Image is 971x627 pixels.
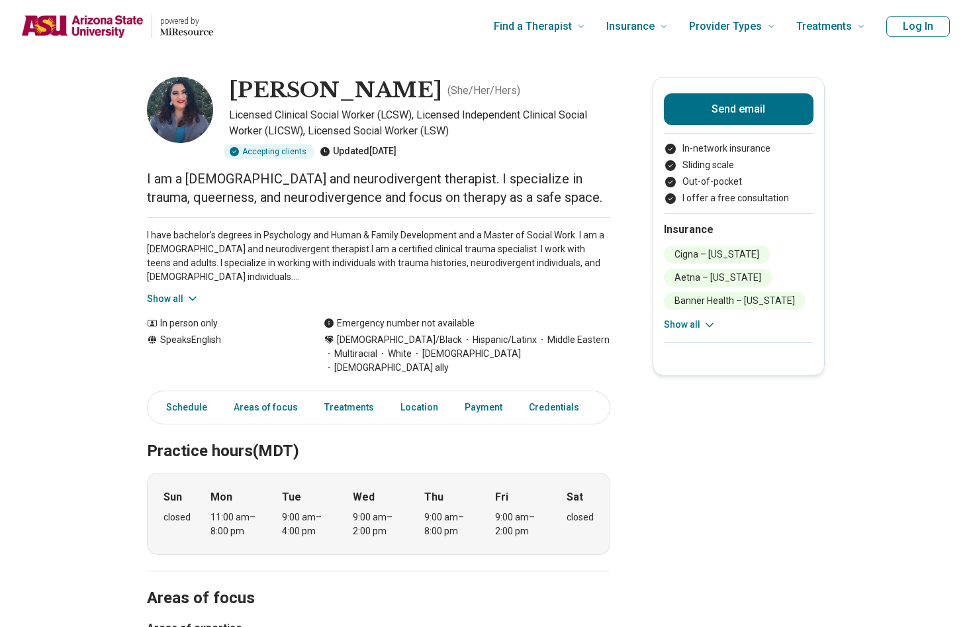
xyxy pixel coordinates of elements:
li: Cigna – [US_STATE] [664,246,770,264]
li: Banner Health – [US_STATE] [664,292,806,310]
strong: Fri [495,489,508,505]
div: When does the program meet? [147,473,610,555]
li: Out-of-pocket [664,175,813,189]
span: Provider Types [689,17,762,36]
span: Insurance [606,17,655,36]
div: 9:00 am – 2:00 pm [495,510,546,538]
h2: Areas of focus [147,555,610,610]
div: 11:00 am – 8:00 pm [210,510,261,538]
button: Show all [147,292,199,306]
div: Speaks English [147,333,297,375]
li: Aetna – [US_STATE] [664,269,772,287]
strong: Tue [282,489,301,505]
p: I am a [DEMOGRAPHIC_DATA] and neurodivergent therapist. I specialize in trauma, queerness, and ne... [147,169,610,207]
span: [DEMOGRAPHIC_DATA] [412,347,521,361]
a: Schedule [150,394,215,421]
a: Location [393,394,446,421]
div: 9:00 am – 2:00 pm [353,510,404,538]
ul: Payment options [664,142,813,205]
h2: Insurance [664,222,813,238]
li: In-network insurance [664,142,813,156]
span: White [377,347,412,361]
div: 9:00 am – 8:00 pm [424,510,475,538]
h2: Practice hours (MDT) [147,409,610,463]
h1: [PERSON_NAME] [229,77,442,105]
p: I have bachelor's degrees in Psychology and Human & Family Development and a Master of Social Wor... [147,228,610,284]
li: Sliding scale [664,158,813,172]
a: Treatments [316,394,382,421]
img: Maya Duncan-Pope, Licensed Clinical Social Worker (LCSW) [147,77,213,143]
button: Show all [664,318,716,332]
a: Areas of focus [226,394,306,421]
span: [DEMOGRAPHIC_DATA]/Black [337,333,462,347]
a: Home page [21,5,213,48]
div: 9:00 am – 4:00 pm [282,510,333,538]
strong: Mon [210,489,232,505]
div: closed [163,510,191,524]
div: Emergency number not available [324,316,475,330]
div: Updated [DATE] [320,144,396,159]
div: Accepting clients [224,144,314,159]
span: Find a Therapist [494,17,572,36]
div: closed [567,510,594,524]
p: Licensed Clinical Social Worker (LCSW), Licensed Independent Clinical Social Worker (LICSW), Lice... [229,107,610,139]
strong: Wed [353,489,375,505]
a: Payment [457,394,510,421]
span: [DEMOGRAPHIC_DATA] ally [324,361,449,375]
strong: Sat [567,489,583,505]
strong: Sun [163,489,182,505]
span: Middle Eastern [537,333,610,347]
span: Treatments [796,17,852,36]
li: I offer a free consultation [664,191,813,205]
span: Hispanic/Latinx [462,333,537,347]
button: Send email [664,93,813,125]
div: In person only [147,316,297,330]
button: Log In [886,16,950,37]
p: ( She/Her/Hers ) [447,83,520,99]
a: Credentials [521,394,595,421]
strong: Thu [424,489,443,505]
span: Multiracial [324,347,377,361]
p: powered by [160,16,213,26]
